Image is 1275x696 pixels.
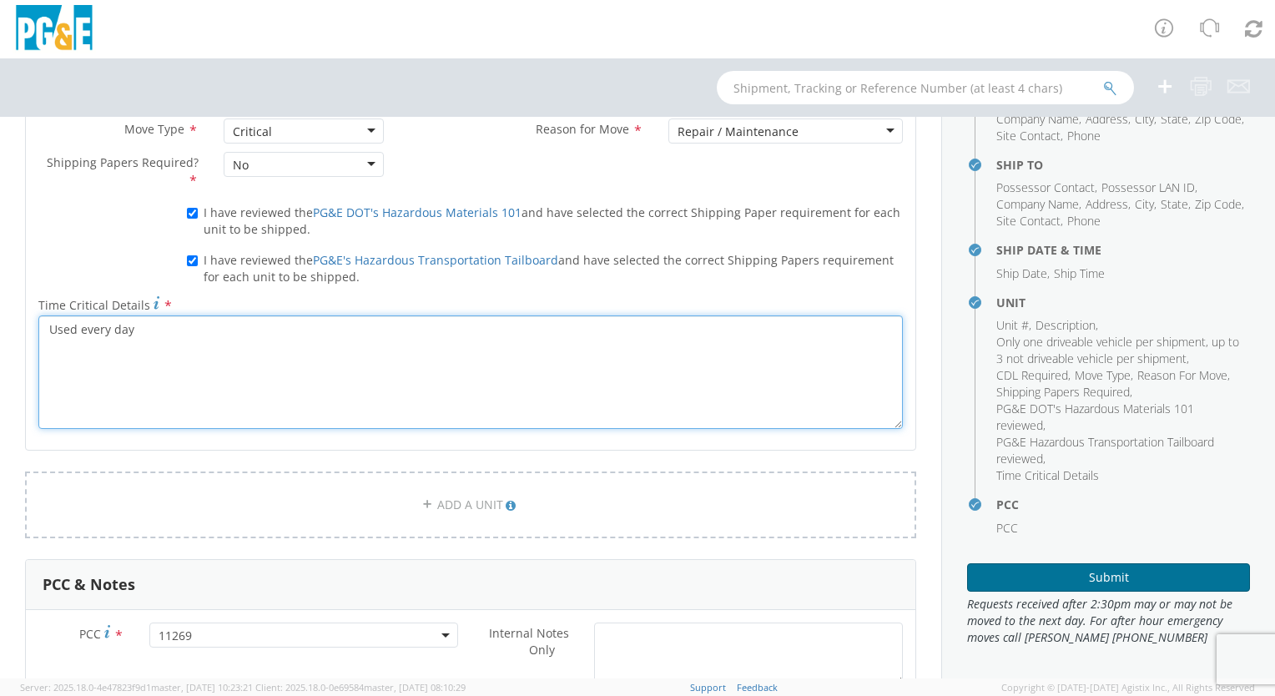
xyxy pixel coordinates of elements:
span: Move Type [124,121,184,137]
li: , [1075,367,1133,384]
a: PG&E DOT's Hazardous Materials 101 [313,204,522,220]
a: PG&E's Hazardous Transportation Tailboard [313,252,558,268]
span: I have reviewed the and have selected the correct Shipping Paper requirement for each unit to be ... [204,204,900,237]
span: Client: 2025.18.0-0e69584 [255,681,466,693]
span: I have reviewed the and have selected the correct Shipping Papers requirement for each unit to be... [204,252,894,285]
span: master, [DATE] 10:23:21 [151,681,253,693]
li: , [1161,196,1191,213]
a: ADD A UNIT [25,472,916,538]
img: pge-logo-06675f144f4cfa6a6814.png [13,5,96,54]
h3: PCC & Notes [43,577,135,593]
span: PCC [996,520,1018,536]
li: , [1101,179,1197,196]
span: Reason For Move [1137,367,1227,383]
span: Ship Time [1054,265,1105,281]
a: Support [690,681,726,693]
div: No [233,157,249,174]
span: 11269 [159,628,449,643]
span: Time Critical Details [996,467,1099,483]
span: Unit # [996,317,1029,333]
li: , [1161,111,1191,128]
button: Submit [967,563,1250,592]
span: City [1135,111,1154,127]
input: I have reviewed thePG&E DOT's Hazardous Materials 101and have selected the correct Shipping Paper... [187,208,198,219]
span: Site Contact [996,213,1061,229]
li: , [996,179,1097,196]
li: , [1135,111,1157,128]
input: Shipment, Tracking or Reference Number (at least 4 chars) [717,71,1134,104]
span: Server: 2025.18.0-4e47823f9d1 [20,681,253,693]
span: master, [DATE] 08:10:29 [364,681,466,693]
span: Copyright © [DATE]-[DATE] Agistix Inc., All Rights Reserved [1001,681,1255,694]
li: , [996,111,1081,128]
span: State [1161,111,1188,127]
li: , [996,196,1081,213]
span: City [1135,196,1154,212]
span: Phone [1067,213,1101,229]
span: Phone [1067,128,1101,144]
span: Only one driveable vehicle per shipment, up to 3 not driveable vehicle per shipment [996,334,1239,366]
li: , [996,265,1050,282]
span: Possessor LAN ID [1101,179,1195,195]
span: Shipping Papers Required? [47,154,199,170]
li: , [996,401,1246,434]
li: , [1195,196,1244,213]
div: Repair / Maintenance [678,124,799,140]
span: PG&E Hazardous Transportation Tailboard reviewed [996,434,1214,467]
span: Move Type [1075,367,1131,383]
span: Requests received after 2:30pm may or may not be moved to the next day. For after hour emergency ... [967,596,1250,646]
span: PCC [79,626,101,642]
span: Ship Date [996,265,1047,281]
h4: PCC [996,498,1250,511]
li: , [1086,111,1131,128]
span: Shipping Papers Required [996,384,1130,400]
li: , [1195,111,1244,128]
li: , [996,384,1132,401]
li: , [1135,196,1157,213]
h4: Unit [996,296,1250,309]
li: , [1137,367,1230,384]
li: , [996,213,1063,229]
a: Feedback [737,681,778,693]
span: Zip Code [1195,111,1242,127]
span: State [1161,196,1188,212]
span: Company Name [996,196,1079,212]
li: , [996,434,1246,467]
span: Address [1086,196,1128,212]
span: Internal Notes Only [489,625,569,658]
span: Time Critical Details [38,297,150,313]
li: , [996,317,1031,334]
h4: Ship Date & Time [996,244,1250,256]
li: , [1086,196,1131,213]
li: , [1036,317,1098,334]
li: , [996,128,1063,144]
span: Address [1086,111,1128,127]
div: Critical [233,124,272,140]
span: 11269 [149,623,458,648]
h4: Ship To [996,159,1250,171]
li: , [996,367,1071,384]
span: Zip Code [1195,196,1242,212]
span: Possessor Contact [996,179,1095,195]
span: PG&E DOT's Hazardous Materials 101 reviewed [996,401,1194,433]
span: CDL Required [996,367,1068,383]
span: Company Name [996,111,1079,127]
li: , [996,334,1246,367]
span: Reason for Move [536,121,629,137]
span: Description [1036,317,1096,333]
input: I have reviewed thePG&E's Hazardous Transportation Tailboardand have selected the correct Shippin... [187,255,198,266]
span: Site Contact [996,128,1061,144]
